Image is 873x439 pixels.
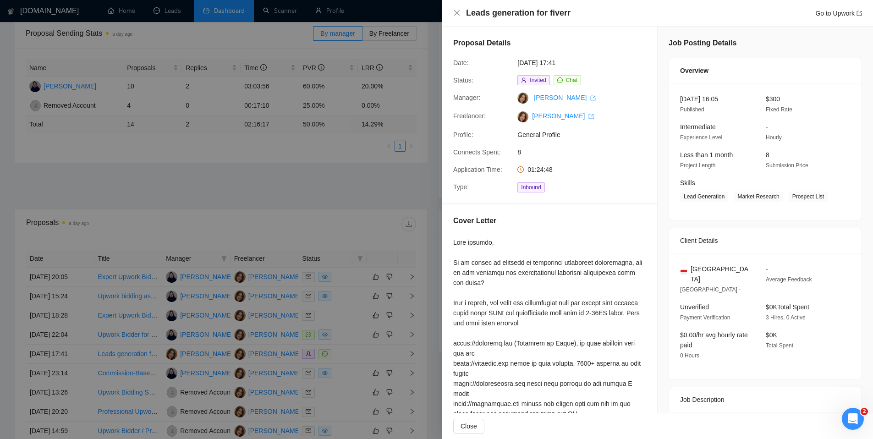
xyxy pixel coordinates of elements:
[766,162,808,169] span: Submission Price
[815,10,862,17] a: Go to Upworkexport
[517,58,655,68] span: [DATE] 17:41
[453,59,468,66] span: Date:
[453,419,484,434] button: Close
[680,162,715,169] span: Project Length
[680,228,851,253] div: Client Details
[453,38,511,49] h5: Proposal Details
[766,123,768,131] span: -
[734,192,783,202] span: Market Research
[680,387,851,412] div: Job Description
[517,130,655,140] span: General Profile
[517,166,524,173] span: clock-circle
[680,95,718,103] span: [DATE] 16:05
[557,77,563,83] span: message
[534,94,596,101] a: [PERSON_NAME] export
[766,95,780,103] span: $300
[680,314,730,321] span: Payment Verification
[590,95,596,101] span: export
[566,77,577,83] span: Chat
[680,66,708,76] span: Overview
[857,11,862,16] span: export
[517,182,544,192] span: Inbound
[789,192,828,202] span: Prospect List
[453,215,496,226] h5: Cover Letter
[680,192,728,202] span: Lead Generation
[861,408,868,415] span: 2
[766,342,793,349] span: Total Spent
[453,131,473,138] span: Profile:
[766,303,809,311] span: $0K Total Spent
[453,148,501,156] span: Connects Spent:
[461,421,477,431] span: Close
[453,183,469,191] span: Type:
[521,77,527,83] span: user-add
[466,7,571,19] h4: Leads generation for fiverr
[669,38,736,49] h5: Job Posting Details
[453,94,480,101] span: Manager:
[766,276,812,283] span: Average Feedback
[530,77,546,83] span: Invited
[532,112,594,120] a: [PERSON_NAME] export
[453,77,473,84] span: Status:
[681,269,687,275] img: 🇮🇩
[766,134,782,141] span: Hourly
[517,147,655,157] span: 8
[680,151,733,159] span: Less than 1 month
[766,331,777,339] span: $0K
[680,303,709,311] span: Unverified
[680,106,704,113] span: Published
[680,352,699,359] span: 0 Hours
[527,166,553,173] span: 01:24:48
[680,286,741,293] span: [GEOGRAPHIC_DATA] -
[517,111,528,122] img: c1dRFnswsMW-Re-H1fL-HWaFxWyKocUEkug5qqVTJe6btKseveW-GNoFqxXyq31Jju
[680,123,716,131] span: Intermediate
[842,408,864,430] iframe: Intercom live chat
[680,134,722,141] span: Experience Level
[766,106,792,113] span: Fixed Rate
[766,314,806,321] span: 3 Hires, 0 Active
[680,331,748,349] span: $0.00/hr avg hourly rate paid
[680,179,695,187] span: Skills
[453,112,486,120] span: Freelancer:
[453,9,461,16] span: close
[691,264,751,284] span: [GEOGRAPHIC_DATA]
[766,151,769,159] span: 8
[453,9,461,17] button: Close
[453,166,502,173] span: Application Time:
[766,265,768,273] span: -
[588,114,594,119] span: export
